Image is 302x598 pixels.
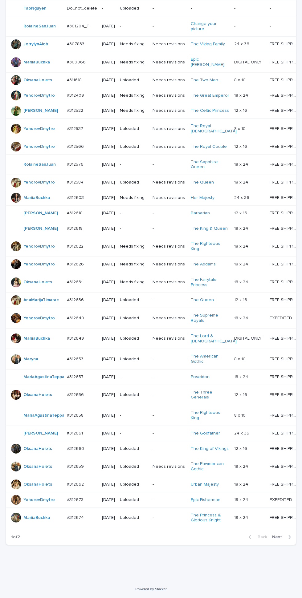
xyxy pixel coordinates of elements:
p: #312659 [67,463,85,469]
p: #312522 [67,107,84,113]
p: - [120,374,148,380]
p: [DATE] [102,497,115,503]
p: [DATE] [102,316,115,321]
p: 12 x 16 [234,445,248,451]
button: Back [244,534,270,540]
p: 12 x 16 [234,143,248,149]
a: RolaineSanJuan [23,24,56,29]
p: 18 x 24 [234,261,249,267]
p: Needs fixing [120,108,148,113]
a: The Righteous King [191,241,229,252]
p: #312636 [67,296,85,303]
p: #312674 [67,514,85,520]
p: Needs revisions [153,93,186,98]
p: Uploaded [120,497,148,503]
p: FREE SHIPPING - preview in 1-2 business days, after your approval delivery will take 5-10 b.d. [270,391,299,398]
a: The King of Vikings [191,446,229,451]
p: FREE SHIPPING - preview in 1-2 business days, after your approval delivery will take 5-10 b.d. [270,481,299,487]
p: - [153,6,186,11]
p: Needs revisions [153,180,186,185]
p: FREE SHIPPING - preview in 1-2 business days, after your approval delivery will take 5-10 b.d. [270,225,299,231]
a: YehorovDmytro [23,93,55,98]
a: OksanaHolets [23,482,52,487]
a: The Viking Family [191,42,225,47]
p: [DATE] [102,180,115,185]
p: #307833 [67,40,86,47]
p: FREE SHIPPING - preview in 1-2 business days, after your approval delivery will take 5-10 b.d. [270,76,299,83]
button: Next [270,534,296,540]
p: 18 x 24 [234,373,249,380]
p: - [120,211,148,216]
p: Uploaded [120,316,148,321]
a: The Lord & [DEMOGRAPHIC_DATA] [191,333,237,344]
p: 18 x 24 [234,243,249,249]
p: 12 x 16 [234,296,248,303]
p: FREE SHIPPING - preview in 1-2 business days, after your approval delivery will take 5-10 b.d., l... [270,59,299,65]
p: 8 x 10 [234,125,247,131]
a: The Great Emperor [191,93,229,98]
p: 18 x 24 [234,161,249,167]
a: The Righteous King [191,410,229,421]
p: [DATE] [102,226,115,231]
p: [DATE] [102,446,115,451]
p: FREE SHIPPING - preview in 1-2 business days, after your approval delivery will take 5-10 b.d. [270,194,299,200]
p: FREE SHIPPING - preview in 1-2 business days, after your approval delivery will take 5-10 b.d. [270,179,299,185]
p: Uploaded [120,297,148,303]
a: Urban Majesty [191,482,219,487]
span: Next [272,535,286,539]
p: 24 x 36 [234,40,251,47]
p: - [153,211,186,216]
p: FREE SHIPPING - preview in 1-2 business days, after your approval delivery will take 5-10 b.d. [270,296,299,303]
p: [DATE] [102,24,115,29]
a: AnaMarijaTimarac [23,297,59,303]
p: 8 x 10 [234,76,247,83]
p: FREE SHIPPING - preview in 1-2 business days, after your approval delivery will take 5-10 b.d. [270,355,299,362]
p: FREE SHIPPING - preview in 1-2 business days, after your approval delivery will take 5-10 b.d. [270,243,299,249]
p: FREE SHIPPING - preview in 1-2 business days, after your approval delivery will take 5-10 b.d. [270,463,299,469]
p: FREE SHIPPING - preview in 1-2 business days, after your approval delivery will take 5-10 b.d. [270,445,299,451]
a: Her Majesty [191,195,214,200]
p: 12 x 16 [234,391,248,398]
p: Uploaded [120,446,148,451]
p: [DATE] [102,42,115,47]
a: The King & Queen [191,226,228,231]
p: 12 x 16 [234,107,248,113]
p: Needs revisions [153,280,186,285]
p: Uploaded [120,392,148,398]
p: #312566 [67,143,85,149]
a: YehorovDmytro [23,316,55,321]
p: #312660 [67,445,85,451]
a: The Addams [191,262,216,267]
p: 24 x 36 [234,430,251,436]
p: Needs revisions [153,42,186,47]
p: Needs revisions [153,316,186,321]
p: #312618 [67,209,84,216]
a: The Godfather [191,431,220,436]
a: JerrylynAlob [23,42,48,47]
a: Poseidon [191,374,210,380]
p: FREE SHIPPING - preview in 1-2 business days, after your approval delivery will take 5-10 b.d. [270,278,299,285]
p: - [153,162,186,167]
p: [DATE] [102,280,115,285]
p: - [191,6,229,11]
p: [DATE] [102,297,115,303]
a: OksanaHolets [23,446,52,451]
p: - [153,515,186,520]
p: DIGITAL ONLY [234,59,263,65]
p: - [153,24,186,29]
a: OksanaHolets [23,464,52,469]
p: FREE SHIPPING - preview in 1-2 business days, after your approval delivery will take 5-10 b.d. [270,412,299,418]
p: Needs revisions [153,244,186,249]
p: Uploaded [120,336,148,341]
p: - [153,392,186,398]
p: EXPEDITED SHIPPING - preview in 1 business day; delivery up to 5 business days after your approval. [270,314,299,321]
p: Do_not_delete [67,5,98,11]
p: EXPEDITED SHIPPING - preview in 1 business day; delivery up to 5 business days after your approval. [270,496,299,503]
a: The Queen [191,297,214,303]
p: #309066 [67,59,87,65]
p: Needs revisions [153,108,186,113]
p: [DATE] [102,357,115,362]
p: 18 x 24 [234,92,249,98]
p: Uploaded [120,357,148,362]
p: #312631 [67,278,84,285]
